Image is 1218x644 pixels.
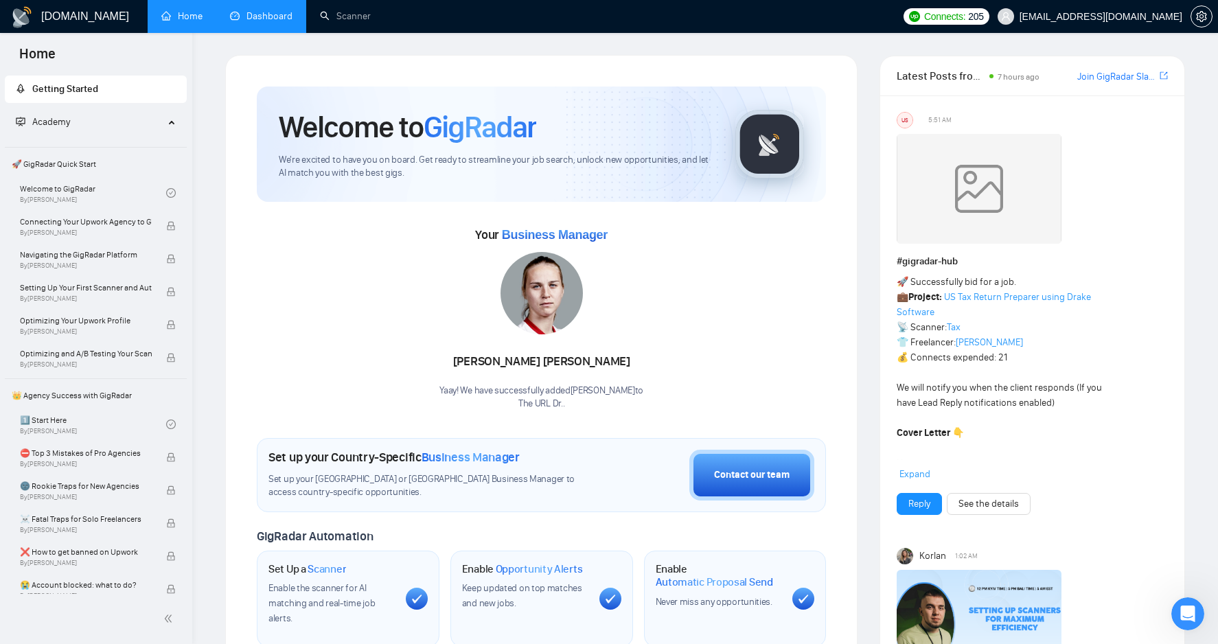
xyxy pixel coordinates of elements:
[320,10,371,22] a: searchScanner
[268,562,346,576] h1: Set Up a
[947,321,961,333] a: Tax
[166,287,176,297] span: lock
[16,116,70,128] span: Academy
[897,427,964,439] strong: Cover Letter 👇
[908,291,942,303] strong: Project:
[501,252,583,334] img: 1706119121283-multi-60.jpg
[32,83,98,95] span: Getting Started
[422,450,520,465] span: Business Manager
[735,110,804,179] img: gigradar-logo.png
[20,248,152,262] span: Navigating the GigRadar Platform
[166,452,176,462] span: lock
[689,450,814,501] button: Contact our team
[20,512,152,526] span: ☠️ Fatal Traps for Solo Freelancers
[1001,12,1011,21] span: user
[6,150,185,178] span: 🚀 GigRadar Quick Start
[1191,11,1213,22] a: setting
[20,460,152,468] span: By [PERSON_NAME]
[897,113,912,128] div: US
[20,360,152,369] span: By [PERSON_NAME]
[1160,70,1168,81] span: export
[462,582,582,609] span: Keep updated on top matches and new jobs.
[998,72,1039,82] span: 7 hours ago
[897,548,913,564] img: Korlan
[268,582,375,624] span: Enable the scanner for AI matching and real-time job alerts.
[20,295,152,303] span: By [PERSON_NAME]
[968,9,983,24] span: 205
[20,262,152,270] span: By [PERSON_NAME]
[909,11,920,22] img: upwork-logo.png
[20,281,152,295] span: Setting Up Your First Scanner and Auto-Bidder
[20,479,152,493] span: 🌚 Rookie Traps for New Agencies
[163,612,177,625] span: double-left
[166,584,176,594] span: lock
[899,468,930,480] span: Expand
[268,473,596,499] span: Set up your [GEOGRAPHIC_DATA] or [GEOGRAPHIC_DATA] Business Manager to access country-specific op...
[166,551,176,561] span: lock
[439,398,643,411] p: The URL Dr. .
[20,215,152,229] span: Connecting Your Upwork Agency to GigRadar
[958,496,1019,511] a: See the details
[908,496,930,511] a: Reply
[6,382,185,409] span: 👑 Agency Success with GigRadar
[20,559,152,567] span: By [PERSON_NAME]
[230,10,292,22] a: dashboardDashboard
[166,518,176,528] span: lock
[714,468,790,483] div: Contact our team
[656,596,772,608] span: Never miss any opportunities.
[897,134,1061,244] img: weqQh+iSagEgQAAAABJRU5ErkJggg==
[20,178,166,208] a: Welcome to GigRadarBy[PERSON_NAME]
[279,108,536,146] h1: Welcome to
[656,575,773,589] span: Automatic Proposal Send
[955,550,978,562] span: 1:02 AM
[1171,597,1204,630] iframe: Intercom live chat
[5,76,187,103] li: Getting Started
[919,549,946,564] span: Korlan
[11,6,33,28] img: logo
[928,114,952,126] span: 5:51 AM
[166,254,176,264] span: lock
[924,9,965,24] span: Connects:
[166,188,176,198] span: check-circle
[161,10,203,22] a: homeHome
[166,485,176,495] span: lock
[166,320,176,330] span: lock
[20,347,152,360] span: Optimizing and A/B Testing Your Scanner for Better Results
[462,562,583,576] h1: Enable
[32,116,70,128] span: Academy
[279,154,713,180] span: We're excited to have you on board. Get ready to streamline your job search, unlock new opportuni...
[897,67,985,84] span: Latest Posts from the GigRadar Community
[502,228,608,242] span: Business Manager
[20,578,152,592] span: 😭 Account blocked: what to do?
[656,562,782,589] h1: Enable
[475,227,608,242] span: Your
[166,221,176,231] span: lock
[8,44,67,73] span: Home
[20,327,152,336] span: By [PERSON_NAME]
[897,254,1168,269] h1: # gigradar-hub
[20,314,152,327] span: Optimizing Your Upwork Profile
[1191,5,1213,27] button: setting
[20,545,152,559] span: ❌ How to get banned on Upwork
[257,529,373,544] span: GigRadar Automation
[20,409,166,439] a: 1️⃣ Start HereBy[PERSON_NAME]
[947,493,1031,515] button: See the details
[20,526,152,534] span: By [PERSON_NAME]
[16,117,25,126] span: fund-projection-screen
[16,84,25,93] span: rocket
[439,350,643,373] div: [PERSON_NAME] [PERSON_NAME]
[424,108,536,146] span: GigRadar
[439,384,643,411] div: Yaay! We have successfully added [PERSON_NAME] to
[20,229,152,237] span: By [PERSON_NAME]
[166,353,176,363] span: lock
[956,336,1023,348] a: [PERSON_NAME]
[897,291,1091,318] a: US Tax Return Preparer using Drake Software
[496,562,583,576] span: Opportunity Alerts
[20,446,152,460] span: ⛔ Top 3 Mistakes of Pro Agencies
[166,419,176,429] span: check-circle
[268,450,520,465] h1: Set up your Country-Specific
[897,493,942,515] button: Reply
[20,493,152,501] span: By [PERSON_NAME]
[1077,69,1157,84] a: Join GigRadar Slack Community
